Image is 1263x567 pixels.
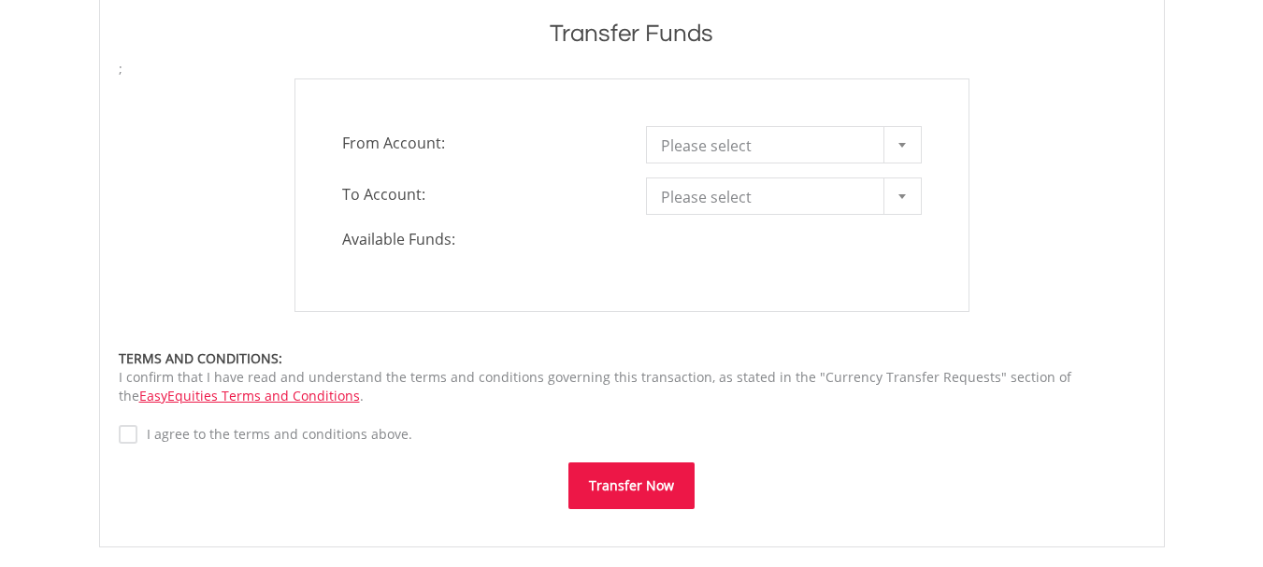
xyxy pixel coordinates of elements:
[568,462,695,509] button: Transfer Now
[661,178,879,216] span: Please select
[661,127,879,164] span: Please select
[119,349,1145,405] div: I confirm that I have read and understand the terms and conditions governing this transaction, as...
[328,229,632,250] span: Available Funds:
[328,177,632,211] span: To Account:
[139,387,360,404] a: EasyEquities Terms and Conditions
[119,60,1145,509] form: ;
[328,126,632,160] span: From Account:
[137,425,412,444] label: I agree to the terms and conditions above.
[119,349,1145,368] div: TERMS AND CONDITIONS:
[119,17,1145,50] h1: Transfer Funds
